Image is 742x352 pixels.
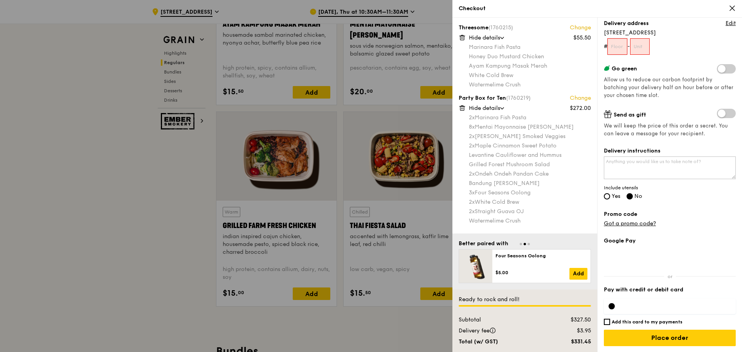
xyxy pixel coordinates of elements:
div: $331.45 [548,338,596,346]
div: $327.50 [548,316,596,324]
span: Go to slide 2 [524,243,526,245]
span: Go to slide 1 [520,243,522,245]
form: # - [604,38,736,55]
span: Yes [612,193,620,199]
div: Party Box for Ten [459,94,591,102]
div: Levantine Cauliflower and Hummus [469,151,591,159]
span: (1760215) [488,24,513,31]
div: Watermelime Crush [469,217,591,225]
div: $272.00 [570,104,591,112]
div: Bandung [PERSON_NAME] [469,180,591,187]
div: Threesome [459,24,591,32]
a: Change [570,24,591,32]
input: Floor [607,38,627,55]
span: 2x [469,142,475,149]
div: Ayam Kampung Masak Merah [469,62,591,70]
div: Delivery fee [454,327,548,335]
div: Total (w/ GST) [454,338,548,346]
div: Four Seasons Oolong [469,189,591,197]
span: We will keep the price of this order a secret. You can leave a message for your recipient. [604,122,736,138]
label: Promo code [604,210,736,218]
span: Hide details [469,34,500,41]
span: 2x [469,199,475,205]
span: No [634,193,642,199]
span: 2x [469,114,475,121]
span: Go green [612,65,637,72]
div: Marinara Fish Pasta [469,114,591,122]
div: Straight Guava OJ [469,208,591,216]
div: $3.95 [548,327,596,335]
span: (1760219) [506,95,531,101]
a: Change [570,94,591,102]
span: Include utensils [604,185,736,191]
iframe: Secure card payment input frame [621,303,731,309]
span: 3x [469,189,475,196]
span: Allow us to reduce our carbon footprint by batching your delivery half an hour before or after yo... [604,77,733,99]
span: Hide details [469,105,500,111]
span: 2x [469,208,475,215]
div: Maple Cinnamon Sweet Potato [469,142,591,150]
div: Subtotal [454,316,548,324]
div: White Cold Brew [469,198,591,206]
div: Checkout [459,5,736,13]
input: Add this card to my payments [604,319,610,325]
span: Send as gift [614,111,646,118]
div: Ready to rock and roll! [459,296,591,304]
input: Place order [604,330,736,346]
div: [PERSON_NAME] Smoked Veggies [469,133,591,140]
span: [STREET_ADDRESS] [604,29,736,37]
input: No [627,193,633,199]
input: Unit [630,38,650,55]
div: Four Seasons Oolong [495,253,587,259]
div: $55.50 [573,34,591,42]
a: Got a promo code? [604,220,656,227]
span: 8x [469,124,475,130]
label: Delivery address [604,20,649,27]
div: Better paired with [459,240,508,248]
div: Watermelime Crush [469,81,591,89]
span: Go to slide 3 [528,243,530,245]
a: Edit [726,20,736,27]
iframe: Secure payment button frame [604,250,736,267]
div: Mentai Mayonnaise [PERSON_NAME] [469,123,591,131]
div: Grilled Forest Mushroom Salad [469,161,591,169]
label: Pay with credit or debit card [604,286,736,294]
div: $5.00 [495,269,569,276]
label: Delivery instructions [604,147,736,155]
a: Add [569,268,587,280]
span: 2x [469,171,475,177]
div: Ondeh Ondeh Pandan Cake [469,170,591,178]
div: White Cold Brew [469,72,591,79]
div: Marinara Fish Pasta [469,43,591,51]
div: Honey Duo Mustard Chicken [469,53,591,61]
label: Google Pay [604,237,736,245]
h6: Add this card to my payments [612,319,683,325]
span: 2x [469,133,475,140]
input: Yes [604,193,610,199]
